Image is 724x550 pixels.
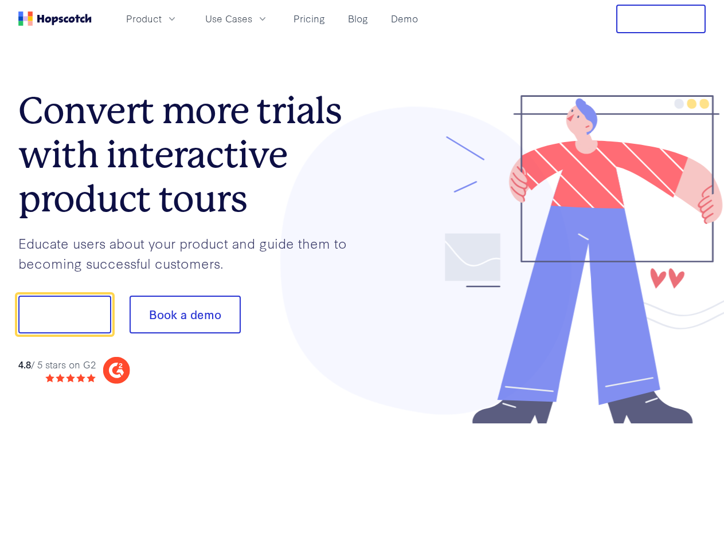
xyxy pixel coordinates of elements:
[18,89,362,221] h1: Convert more trials with interactive product tours
[18,357,96,372] div: / 5 stars on G2
[126,11,162,26] span: Product
[18,11,92,26] a: Home
[205,11,252,26] span: Use Cases
[198,9,275,28] button: Use Cases
[386,9,422,28] a: Demo
[18,233,362,273] p: Educate users about your product and guide them to becoming successful customers.
[289,9,330,28] a: Pricing
[18,357,31,371] strong: 4.8
[18,296,111,333] button: Show me!
[130,296,241,333] button: Book a demo
[616,5,706,33] button: Free Trial
[343,9,373,28] a: Blog
[119,9,185,28] button: Product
